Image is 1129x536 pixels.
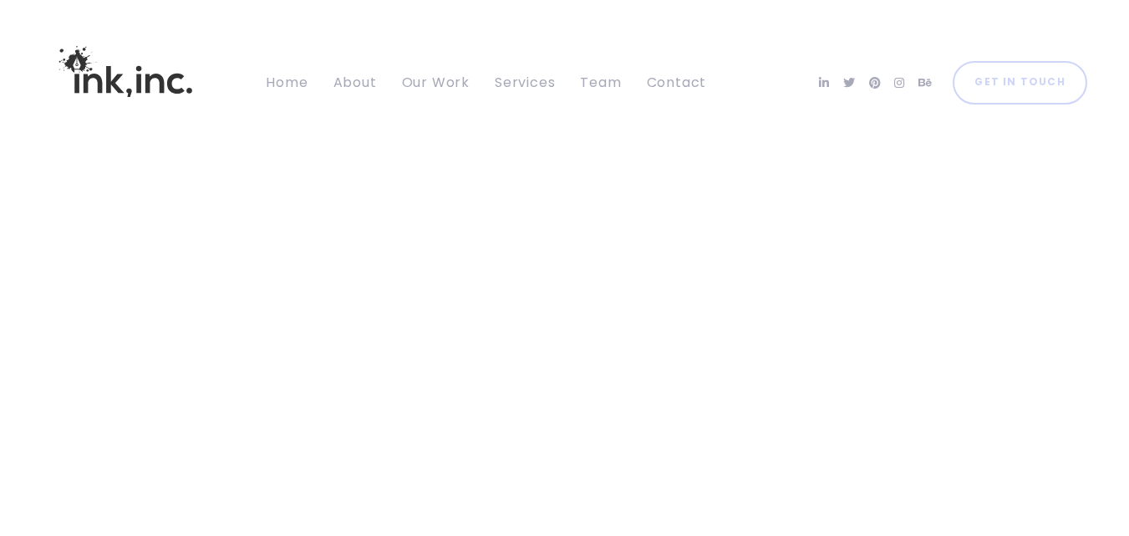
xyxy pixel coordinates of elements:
span: About [333,73,377,92]
span: Home [266,73,308,92]
span: Get in Touch [974,73,1065,92]
span: Contact [647,73,707,92]
a: Get in Touch [953,61,1087,105]
span: Services [495,73,555,92]
span: Our Work [402,73,470,92]
img: Ink, Inc. | Marketing Agency [42,15,209,128]
span: Team [580,73,621,92]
